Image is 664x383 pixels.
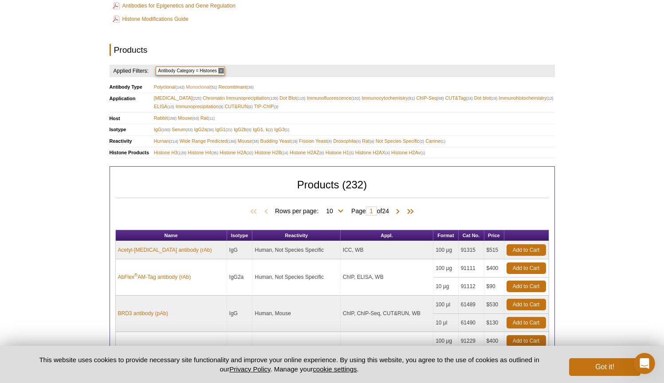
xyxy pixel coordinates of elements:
[177,151,186,155] span: (129)
[391,149,425,157] span: Histone H2Av
[154,94,201,102] span: [MEDICAL_DATA]
[116,230,227,241] th: Name
[227,241,253,259] td: IgG
[169,139,178,144] span: (214)
[433,241,459,259] td: 100 µg
[118,246,212,254] a: Acetyl-[MEDICAL_DATA] antibody (rAb)
[186,83,217,91] span: Monoclonal
[433,230,459,241] th: Format
[186,128,193,132] span: (63)
[459,230,484,241] th: Cat No.
[347,207,393,215] span: Page of
[420,151,425,155] span: (1)
[215,125,232,134] span: IgG1
[269,96,278,101] span: (130)
[110,124,154,135] th: Isotype
[445,94,473,102] span: CUT&Tag
[297,96,306,101] span: (115)
[252,296,340,332] td: Human, Mouse
[307,94,360,102] span: Immunofluorescence
[433,314,459,332] td: 10 µl
[227,230,253,241] th: Isotype
[167,105,174,109] span: (10)
[349,151,354,155] span: (5)
[210,85,217,90] span: (51)
[341,259,433,296] td: ChIP, ELISA, WB
[252,139,259,144] span: (38)
[274,125,289,134] span: IgG3
[203,94,278,102] span: Chromatin Immunoprecipitation
[433,259,459,277] td: 100 µg
[285,128,290,132] span: (1)
[168,116,177,121] span: (158)
[356,139,361,144] span: (4)
[459,332,484,350] td: 91229
[110,65,149,77] h4: Applied Filters:
[499,94,553,102] span: Immunohistochemistry
[634,353,655,374] iframe: Intercom live chat
[252,332,340,368] td: Human
[341,332,433,368] td: WB
[255,149,288,157] span: Histone H2B
[193,96,201,101] span: (225)
[200,114,215,122] span: Rat
[154,102,174,111] span: ELISA
[194,125,214,134] span: IgG2a
[113,0,236,11] a: Antibodies for Epigenetics and Gene Regulation
[252,241,340,259] td: Human, Not Species Specific
[227,259,253,296] td: IgG2a
[172,125,193,134] span: Serum
[319,151,324,155] span: (6)
[275,206,347,215] span: Rows per page:
[234,125,251,134] span: IgG2b
[229,365,270,373] a: Privacy Policy
[326,149,354,157] span: Histone H1
[180,137,236,145] span: Wide Range Predicted
[260,137,298,145] span: Budding Yeast
[176,85,185,90] span: (143)
[507,262,546,274] a: Add to Cart
[252,259,340,296] td: Human, Not Species Specific
[228,139,236,144] span: (186)
[459,314,484,332] td: 61490
[24,355,555,374] p: This website uses cookies to provide necessary site functionality and improve your online experie...
[154,149,187,157] span: Histone H3
[212,151,218,155] span: (35)
[484,259,504,277] td: $400
[369,139,374,144] span: (4)
[351,96,360,101] span: (102)
[507,335,546,347] a: Add to Cart
[290,149,324,157] span: Histone H2AZ
[376,137,424,145] span: Not Species Specific
[459,277,484,296] td: 91112
[207,128,214,132] span: (36)
[253,125,273,134] span: IgG1, k
[238,137,259,145] span: Mouse
[313,365,357,373] button: cookie settings
[433,296,459,314] td: 100 µl
[507,281,546,292] a: Add to Cart
[484,296,504,314] td: $530
[385,151,390,155] span: (4)
[393,207,402,216] span: Next Page
[252,230,340,241] th: Reactivity
[484,241,504,259] td: $515
[247,128,251,132] span: (9)
[192,116,199,121] span: (63)
[408,96,415,101] span: (81)
[459,296,484,314] td: 61489
[254,102,279,111] span: TIP-ChIP
[341,230,433,241] th: Appl.
[248,105,253,109] span: (6)
[188,149,218,157] span: Histone H4
[459,241,484,259] td: 91315
[115,181,549,198] h2: Products (232)
[327,139,332,144] span: (8)
[154,83,185,91] span: Polyclonal
[227,296,253,332] td: IgG
[291,139,298,144] span: (19)
[569,358,640,376] button: Got it!
[341,296,433,332] td: ChIP, ChIP-Seq, CUT&RUN, WB
[248,207,262,216] span: First Page
[420,139,424,144] span: (2)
